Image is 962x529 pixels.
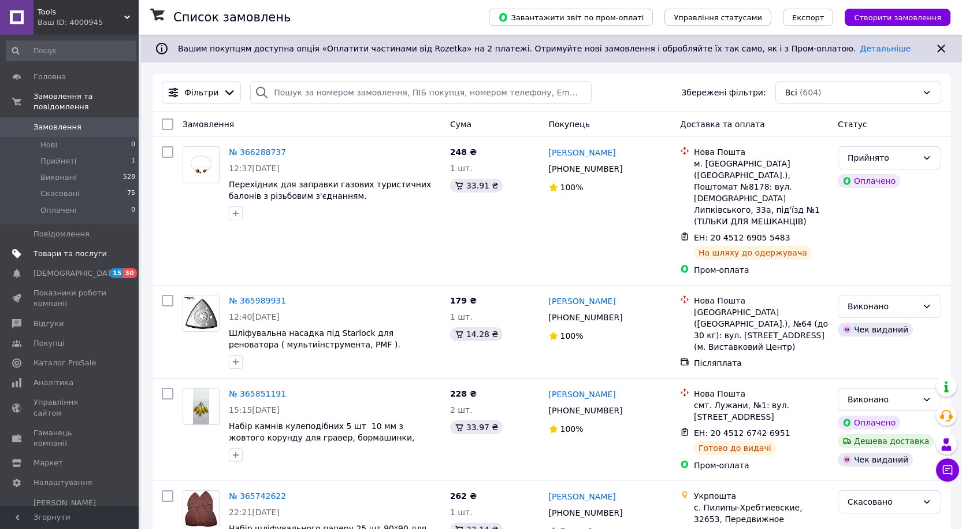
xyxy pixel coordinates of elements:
div: Прийнято [848,151,918,164]
a: Детальніше [860,44,911,53]
span: Покупець [549,120,590,129]
span: Замовлення та повідомлення [34,91,139,112]
span: 75 [127,188,135,199]
div: Виконано [848,393,918,406]
a: [PERSON_NAME] [549,147,616,158]
div: Оплачено [838,174,900,188]
img: Фото товару [190,147,213,183]
span: 15 [110,268,123,278]
a: Фото товару [183,295,220,332]
span: Управління сайтом [34,397,107,418]
span: Каталог ProSale [34,358,96,368]
span: ЕН: 20 4512 6905 5483 [694,233,790,242]
span: Виконані [40,172,76,183]
div: Нова Пошта [694,146,829,158]
span: [DEMOGRAPHIC_DATA] [34,268,119,279]
span: Прийняті [40,156,76,167]
span: Створити замовлення [854,13,941,22]
span: Головна [34,72,66,82]
div: 14.28 ₴ [450,327,503,341]
div: Післяплата [694,357,829,369]
div: На шляху до одержувача [694,246,812,260]
a: № 365742622 [229,491,286,501]
span: Експорт [792,13,824,22]
span: 1 шт. [450,164,473,173]
div: Готово до видачі [694,441,776,455]
span: Tools [38,7,124,17]
span: 15:15[DATE] [229,405,280,415]
div: Виконано [848,300,918,313]
span: Показники роботи компанії [34,288,107,309]
span: Покупці [34,338,65,349]
span: Товари та послуги [34,249,107,259]
span: Нові [40,140,57,150]
span: [PHONE_NUMBER] [549,508,623,517]
span: Оплачені [40,205,77,216]
span: 262 ₴ [450,491,477,501]
h1: Список замовлень [173,10,291,24]
div: Чек виданий [838,453,913,467]
button: Створити замовлення [845,9,950,26]
span: 528 [123,172,135,183]
span: [PHONE_NUMBER] [549,164,623,173]
a: № 366288737 [229,147,286,157]
span: 1 шт. [450,508,473,517]
span: Всі [785,87,797,98]
a: [PERSON_NAME] [549,389,616,400]
span: 22:21[DATE] [229,508,280,517]
a: [PERSON_NAME] [549,295,616,307]
span: Налаштування [34,478,92,488]
span: 0 [131,205,135,216]
span: 100% [560,331,584,341]
span: 100% [560,424,584,434]
div: Скасовано [848,495,918,508]
span: 1 [131,156,135,167]
a: [PERSON_NAME] [549,491,616,502]
span: 30 [123,268,136,278]
span: 12:37[DATE] [229,164,280,173]
div: Чек виданий [838,323,913,336]
input: Пошук за номером замовлення, ПІБ покупця, номером телефону, Email, номером накладної [250,81,592,104]
span: 1 шт. [450,312,473,321]
span: Відгуки [34,319,64,329]
img: Фото товару [183,295,219,331]
button: Управління статусами [664,9,771,26]
div: смт. Лужани, №1: вул. [STREET_ADDRESS] [694,399,829,423]
span: 248 ₴ [450,147,477,157]
div: 33.97 ₴ [450,420,503,434]
a: Перехідник для заправки газових туристичних балонів з різьбовим з'єднанням. [229,180,431,201]
div: Дешева доставка [838,434,934,448]
img: Фото товару [193,389,209,424]
span: Замовлення [183,120,234,129]
span: [PHONE_NUMBER] [549,406,623,415]
span: Вашим покупцям доступна опція «Оплатити частинами від Rozetka» на 2 платежі. Отримуйте нові замов... [178,44,911,53]
span: Повідомлення [34,229,90,239]
span: [PHONE_NUMBER] [549,313,623,322]
a: Шліфувальна насадка під Starlock для реноватора ( мультиінструмента, PMF ). [229,328,400,349]
span: Завантажити звіт по пром-оплаті [498,12,644,23]
span: Гаманець компанії [34,428,107,449]
a: № 365851191 [229,389,286,398]
button: Завантажити звіт по пром-оплаті [489,9,653,26]
a: Фото товару [183,490,220,527]
span: Маркет [34,458,63,468]
span: (604) [800,88,822,97]
div: 33.91 ₴ [450,179,503,193]
input: Пошук [6,40,136,61]
span: ЕН: 20 4512 6742 6951 [694,428,790,438]
span: 0 [131,140,135,150]
div: Нова Пошта [694,295,829,306]
a: Набір камнів кулеподібних 5 шт 10 мм з жовтого корунду для гравер, бормашинки, Dremel. [229,421,415,454]
button: Експорт [783,9,834,26]
div: Пром-оплата [694,460,829,471]
a: № 365989931 [229,296,286,305]
span: Доставка та оплата [680,120,765,129]
span: Cума [450,120,471,129]
button: Чат з покупцем [936,458,959,482]
span: 100% [560,183,584,192]
span: Збережені фільтри: [681,87,766,98]
div: Нова Пошта [694,388,829,399]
